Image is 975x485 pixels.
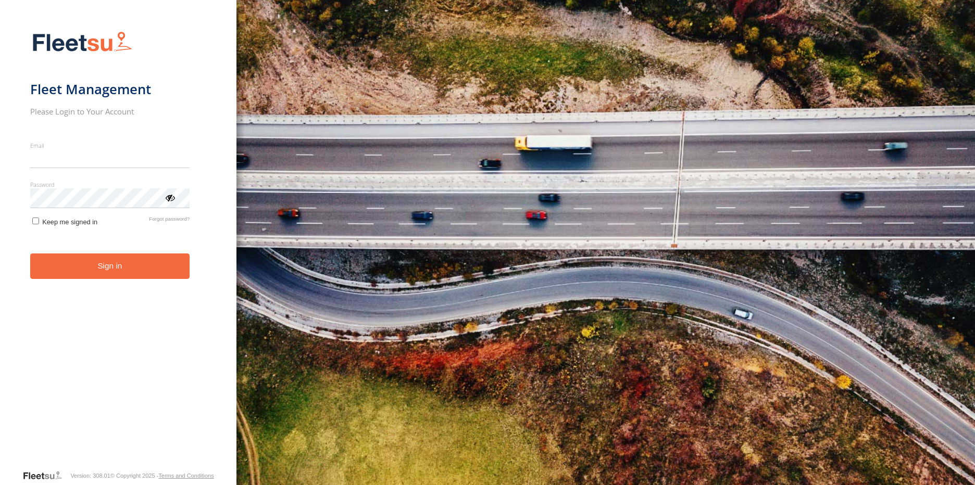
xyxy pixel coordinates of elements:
[42,218,97,226] span: Keep me signed in
[30,25,207,469] form: main
[158,473,214,479] a: Terms and Conditions
[70,473,110,479] div: Version: 308.01
[165,192,175,202] div: ViewPassword
[30,253,190,279] button: Sign in
[30,181,190,188] label: Password
[30,81,190,98] h1: Fleet Management
[110,473,214,479] div: © Copyright 2025 -
[32,218,39,224] input: Keep me signed in
[30,142,190,149] label: Email
[30,29,134,56] img: Fleetsu
[149,216,190,226] a: Forgot password?
[30,106,190,117] h2: Please Login to Your Account
[22,470,70,481] a: Visit our Website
